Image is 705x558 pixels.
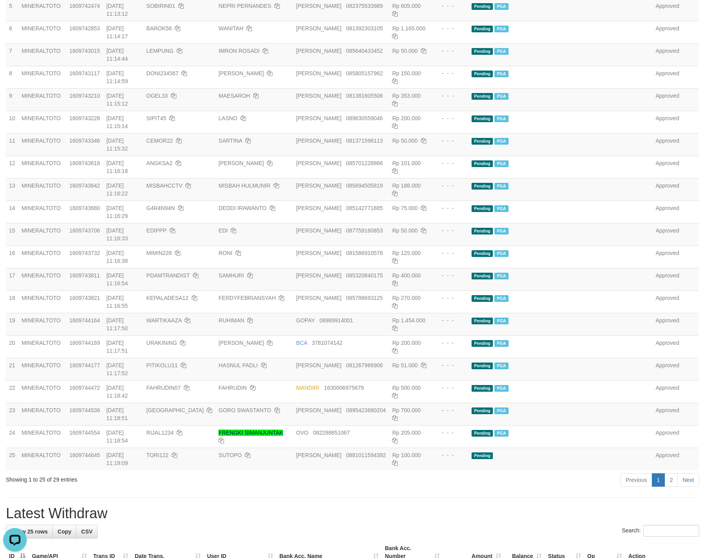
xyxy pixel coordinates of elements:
div: - - - [436,249,466,257]
span: Marked by bylcaptwd [494,250,508,257]
span: Pending [472,385,493,392]
span: [PERSON_NAME] [296,362,341,368]
span: Marked by bylcaptwd [494,3,508,10]
span: SOBIRIN01 [146,3,175,9]
span: Copy 085142771885 to clipboard [346,205,383,211]
td: 21 [6,358,19,380]
span: Pending [472,452,493,459]
span: Copy 0881011594392 to clipboard [346,452,386,458]
td: 15 [6,223,19,246]
span: 1609744169 [69,340,100,346]
span: Copy 085640433452 to clipboard [346,48,383,54]
a: SUTOPO [218,452,242,458]
span: 1609744536 [69,407,100,413]
div: - - - [436,227,466,234]
span: EDIPPP [146,227,167,234]
td: 8 [6,66,19,88]
input: Search: [643,525,699,537]
span: [DATE] 11:16:29 [106,205,128,219]
a: DEDDI IRAWANTO [218,205,266,211]
td: MINERALTOTO [19,111,67,133]
div: Showing 1 to 25 of 29 entries [6,472,288,484]
span: [PERSON_NAME] [296,25,341,32]
a: HASNUL PADLI [218,362,258,368]
span: G4R4N94N [146,205,175,211]
td: 10 [6,111,19,133]
span: WARTIKAAZA [146,317,181,324]
span: 1609744164 [69,317,100,324]
td: Approved [653,133,699,156]
span: 1609744177 [69,362,100,368]
td: MINERALTOTO [19,448,67,470]
td: Approved [653,403,699,425]
span: Marked by bylcaptwd [494,228,508,234]
span: Rp 1.454.000 [392,317,425,324]
span: MISBAHCCTV [146,182,183,189]
a: 2 [664,473,678,487]
span: [DATE] 11:18:51 [106,407,128,421]
a: RONI [218,250,232,256]
span: 1609743346 [69,138,100,144]
span: OGEL33 [146,93,168,99]
span: Copy 085788693125 to clipboard [346,295,383,301]
span: Copy 085694505819 to clipboard [346,182,383,189]
span: Copy 0895423680204 to clipboard [346,407,386,413]
div: - - - [436,159,466,167]
span: Marked by bylcaptwd [494,183,508,190]
td: 18 [6,290,19,313]
span: Copy 3781074142 to clipboard [312,340,342,346]
span: [PERSON_NAME] [296,70,341,76]
div: - - - [436,204,466,212]
span: Pending [472,250,493,257]
td: Approved [653,358,699,380]
td: MINERALTOTO [19,358,67,380]
span: [PERSON_NAME] [296,407,341,413]
span: OVO [296,430,308,436]
span: PGA [494,407,508,414]
td: Approved [653,448,699,470]
span: [PERSON_NAME] [296,250,341,256]
span: [PERSON_NAME] [296,160,341,166]
span: 1609743618 [69,160,100,166]
span: Rp 400.000 [392,272,420,279]
span: [PERSON_NAME] [296,93,341,99]
span: [DATE] 11:16:33 [106,227,128,242]
td: Approved [653,268,699,290]
span: 1609743680 [69,205,100,211]
span: SIPIT45 [146,115,167,121]
span: Marked by bylcaptwd [494,48,508,55]
h1: Latest Withdraw [6,506,699,521]
td: 16 [6,246,19,268]
span: Marked by bylcaptwd [494,340,508,347]
div: - - - [436,114,466,122]
td: 6 [6,21,19,43]
td: 7 [6,43,19,66]
td: 13 [6,178,19,201]
span: [PERSON_NAME] [296,272,341,279]
td: Approved [653,156,699,178]
span: [DATE] 11:16:54 [106,272,128,286]
span: [PERSON_NAME] [296,227,341,234]
td: MINERALTOTO [19,313,67,335]
button: Open LiveChat chat widget [3,3,27,27]
td: Approved [653,21,699,43]
span: Pending [472,115,493,122]
span: Rp 50.000 [392,227,418,234]
td: 11 [6,133,19,156]
span: Pending [472,318,493,324]
span: [DATE] 11:14:44 [106,48,128,62]
td: MINERALTOTO [19,178,67,201]
td: MINERALTOTO [19,403,67,425]
td: Approved [653,66,699,88]
span: Rp 50.000 [392,138,418,144]
span: Rp 605.000 [392,3,420,9]
span: Rp 500.000 [392,385,420,391]
span: [DATE] 11:15:32 [106,138,128,152]
span: Pending [472,273,493,279]
td: 14 [6,201,19,223]
span: Copy 085320840175 to clipboard [346,272,383,279]
a: FERDYFEBRIANSYAH [218,295,276,301]
span: Pending [472,26,493,32]
span: [PERSON_NAME] [296,205,341,211]
span: Marked by bylcaptwd [494,93,508,100]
